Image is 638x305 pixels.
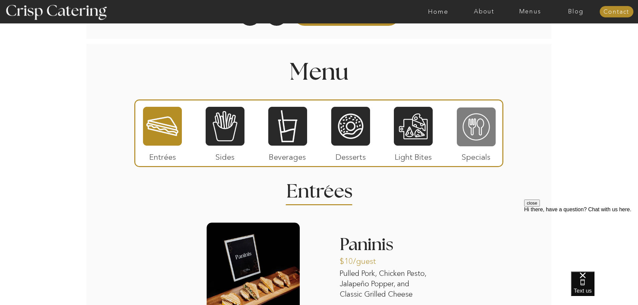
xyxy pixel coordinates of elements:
[599,9,633,15] a: Contact
[340,269,433,301] p: Pulled Pork, Chicken Pesto, Jalapeño Popper, and Classic Grilled Cheese
[524,200,638,280] iframe: podium webchat widget prompt
[329,146,373,165] p: Desserts
[391,146,436,165] p: Light Bites
[571,272,638,305] iframe: podium webchat widget bubble
[203,146,247,165] p: Sides
[340,250,384,269] p: $10/guest
[454,146,498,165] p: Specials
[291,2,404,26] a: Get a Free Quote [DATE]
[286,182,352,195] h2: Entrees
[265,146,310,165] p: Beverages
[507,8,553,15] a: Menus
[461,8,507,15] a: About
[415,8,461,15] a: Home
[553,8,599,15] a: Blog
[340,236,433,257] h3: Paninis
[140,146,185,165] p: Entrées
[226,61,412,81] h1: Menu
